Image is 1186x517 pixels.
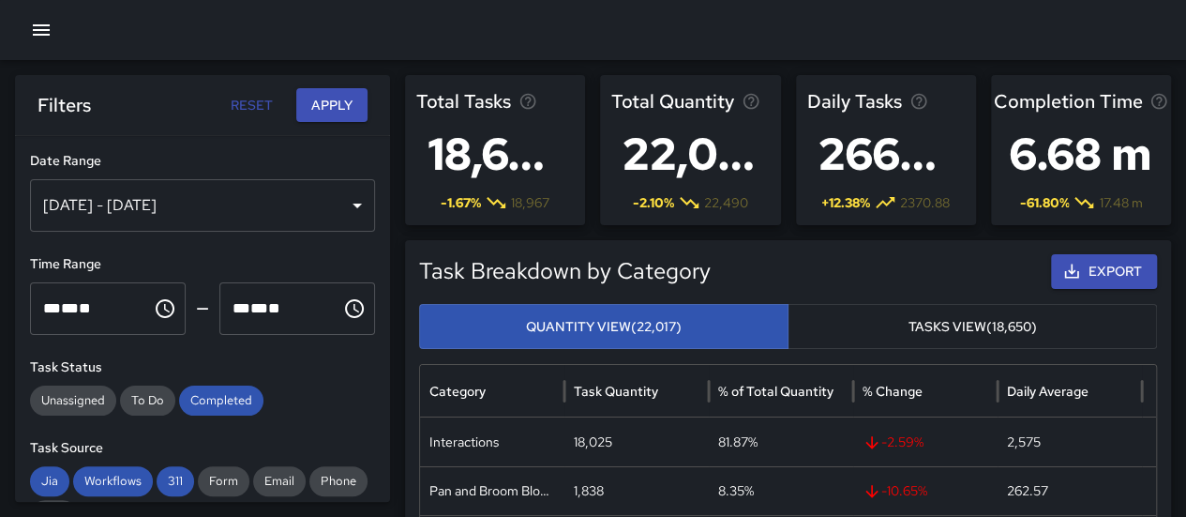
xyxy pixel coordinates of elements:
h3: 18,650 [416,116,574,191]
span: Minutes [250,301,268,315]
button: Tasks View(18,650) [788,304,1157,350]
h3: 2664.29 [807,116,965,191]
div: 8.35% [709,466,853,515]
span: -10.65 % [863,467,988,515]
span: Hours [43,301,61,315]
div: 2,575 [998,418,1142,466]
div: Interactions [420,418,564,466]
button: Export [1051,254,1157,289]
div: Daily Average [1007,383,1088,400]
svg: Average number of tasks per day in the selected period, compared to the previous period. [909,92,928,111]
div: Task Quantity [574,383,658,400]
span: Daily Tasks [807,86,902,116]
div: Completed [179,386,263,416]
h6: Task Status [30,357,375,378]
div: % Change [863,383,923,400]
h6: Date Range [30,151,375,172]
span: 18,967 [511,193,549,212]
span: Jia [30,472,69,491]
div: Pan and Broom Block Faces [420,466,564,515]
span: -2.10 % [633,193,674,212]
span: 311 [157,472,194,491]
h6: Time Range [30,254,375,275]
span: Hours [233,301,250,315]
span: Email [253,472,306,491]
span: Completion Time [993,86,1142,116]
span: Phone [309,472,368,491]
button: Apply [296,88,368,123]
span: Completed [179,391,263,410]
span: 2370.88 [900,193,950,212]
div: Email [253,466,306,496]
span: To Do [120,391,175,410]
h3: 22,017 [611,116,769,191]
svg: Total task quantity in the selected period, compared to the previous period. [742,92,760,111]
span: Workflows [73,472,153,491]
span: + 12.38 % [821,193,870,212]
span: Form [198,472,249,491]
span: -61.80 % [1019,193,1069,212]
span: -2.59 % [863,418,988,466]
span: Total Quantity [611,86,734,116]
span: Meridiem [268,301,280,315]
svg: Average time taken to complete tasks in the selected period, compared to the previous period. [1149,92,1168,111]
div: Form [198,466,249,496]
button: Choose time, selected time is 11:59 PM [336,290,373,327]
div: Unassigned [30,386,116,416]
span: Meridiem [79,301,91,315]
h5: Task Breakdown by Category [419,256,970,286]
h6: Filters [38,90,91,120]
button: Quantity View(22,017) [419,304,788,350]
div: Jia [30,466,69,496]
div: Category [429,383,486,400]
div: Phone [309,466,368,496]
div: 1,838 [564,466,709,515]
span: 17.48 m [1099,193,1142,212]
span: Unassigned [30,391,116,410]
div: To Do [120,386,175,416]
span: Total Tasks [416,86,511,116]
div: 262.57 [998,466,1142,515]
h3: 6.68 m [993,116,1168,191]
div: Workflows [73,466,153,496]
svg: Total number of tasks in the selected period, compared to the previous period. [518,92,537,111]
span: 22,490 [704,193,748,212]
div: % of Total Quantity [718,383,833,400]
h6: Task Source [30,438,375,459]
div: 18,025 [564,418,709,466]
div: [DATE] - [DATE] [30,179,375,232]
div: 81.87% [709,418,853,466]
div: 311 [157,466,194,496]
button: Choose time, selected time is 12:00 AM [146,290,184,327]
span: -1.67 % [441,193,481,212]
button: Reset [221,88,281,123]
span: Minutes [61,301,79,315]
